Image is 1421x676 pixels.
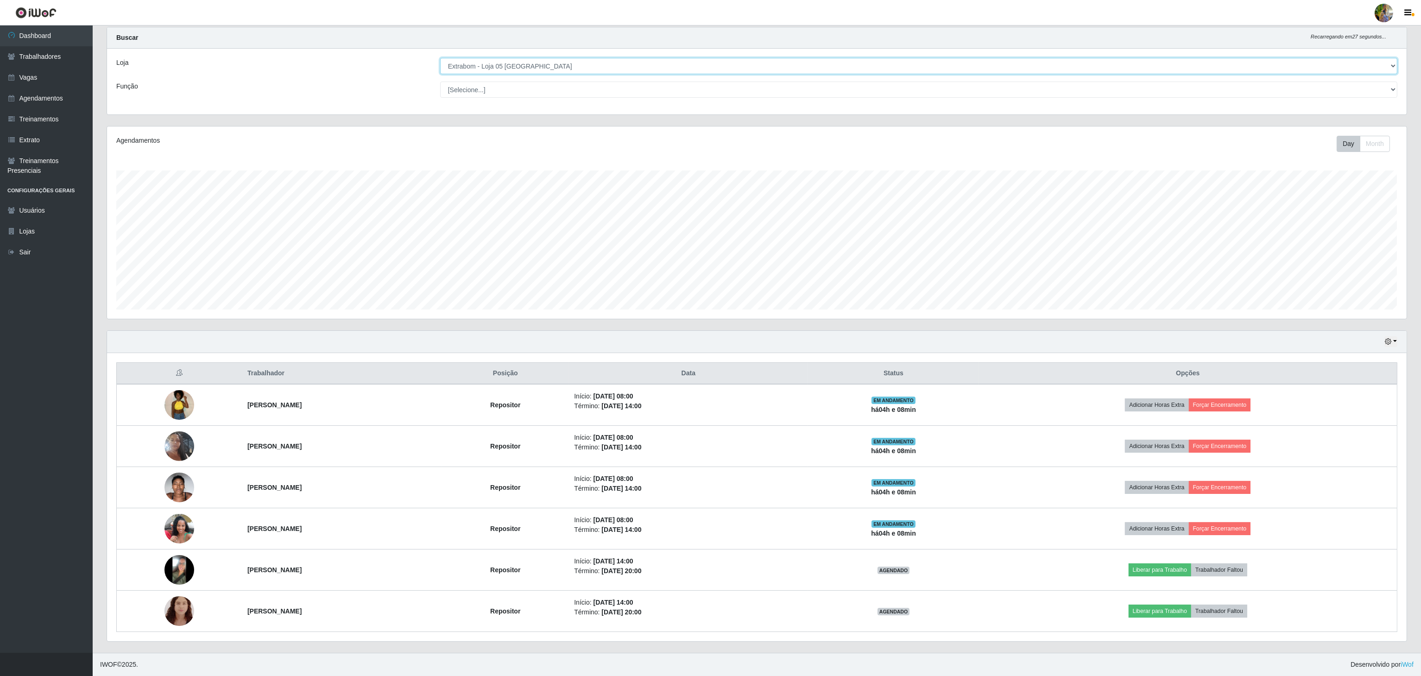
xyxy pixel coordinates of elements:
[1125,522,1188,535] button: Adicionar Horas Extra
[490,401,520,409] strong: Repositor
[1125,398,1188,411] button: Adicionar Horas Extra
[100,661,117,668] span: IWOF
[164,555,194,585] img: 1748484954184.jpeg
[1189,440,1251,453] button: Forçar Encerramento
[574,392,802,401] li: Início:
[574,474,802,484] li: Início:
[247,607,302,615] strong: [PERSON_NAME]
[490,442,520,450] strong: Repositor
[1351,660,1414,670] span: Desenvolvido por
[574,433,802,442] li: Início:
[594,475,633,482] time: [DATE] 08:00
[871,447,916,455] strong: há 04 h e 08 min
[601,526,641,533] time: [DATE] 14:00
[601,443,641,451] time: [DATE] 14:00
[1189,398,1251,411] button: Forçar Encerramento
[574,484,802,493] li: Término:
[247,442,302,450] strong: [PERSON_NAME]
[1337,136,1390,152] div: First group
[594,557,633,565] time: [DATE] 14:00
[601,485,641,492] time: [DATE] 14:00
[872,397,916,404] span: EM ANDAMENTO
[1401,661,1414,668] a: iWof
[116,136,642,145] div: Agendamentos
[116,34,138,41] strong: Buscar
[247,484,302,491] strong: [PERSON_NAME]
[1129,605,1191,618] button: Liberar para Trabalho
[871,406,916,413] strong: há 04 h e 08 min
[871,530,916,537] strong: há 04 h e 08 min
[594,434,633,441] time: [DATE] 08:00
[247,525,302,532] strong: [PERSON_NAME]
[247,401,302,409] strong: [PERSON_NAME]
[1337,136,1397,152] div: Toolbar with button groups
[1360,136,1390,152] button: Month
[808,363,979,385] th: Status
[1125,440,1188,453] button: Adicionar Horas Extra
[601,608,641,616] time: [DATE] 20:00
[164,468,194,507] img: 1756753376517.jpeg
[1191,563,1247,576] button: Trabalhador Faltou
[164,385,194,424] img: 1748053343545.jpeg
[1337,136,1360,152] button: Day
[878,567,910,574] span: AGENDADO
[1311,34,1386,39] i: Recarregando em 27 segundos...
[574,401,802,411] li: Término:
[979,363,1397,385] th: Opções
[574,556,802,566] li: Início:
[490,525,520,532] strong: Repositor
[100,660,138,670] span: © 2025 .
[594,516,633,524] time: [DATE] 08:00
[1125,481,1188,494] button: Adicionar Horas Extra
[242,363,442,385] th: Trabalhador
[15,7,57,19] img: CoreUI Logo
[490,607,520,615] strong: Repositor
[601,567,641,575] time: [DATE] 20:00
[574,525,802,535] li: Término:
[872,438,916,445] span: EM ANDAMENTO
[594,392,633,400] time: [DATE] 08:00
[568,363,808,385] th: Data
[574,598,802,607] li: Início:
[490,566,520,574] strong: Repositor
[164,420,194,473] img: 1750278821338.jpeg
[594,599,633,606] time: [DATE] 14:00
[1189,481,1251,494] button: Forçar Encerramento
[442,363,568,385] th: Posição
[574,607,802,617] li: Término:
[574,566,802,576] li: Término:
[601,402,641,410] time: [DATE] 14:00
[1189,522,1251,535] button: Forçar Encerramento
[872,520,916,528] span: EM ANDAMENTO
[116,58,128,68] label: Loja
[164,592,194,630] img: 1750290753339.jpeg
[164,509,194,549] img: 1757557261594.jpeg
[490,484,520,491] strong: Repositor
[878,608,910,615] span: AGENDADO
[116,82,138,91] label: Função
[1129,563,1191,576] button: Liberar para Trabalho
[574,442,802,452] li: Término:
[1191,605,1247,618] button: Trabalhador Faltou
[247,566,302,574] strong: [PERSON_NAME]
[574,515,802,525] li: Início:
[872,479,916,486] span: EM ANDAMENTO
[871,488,916,496] strong: há 04 h e 08 min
